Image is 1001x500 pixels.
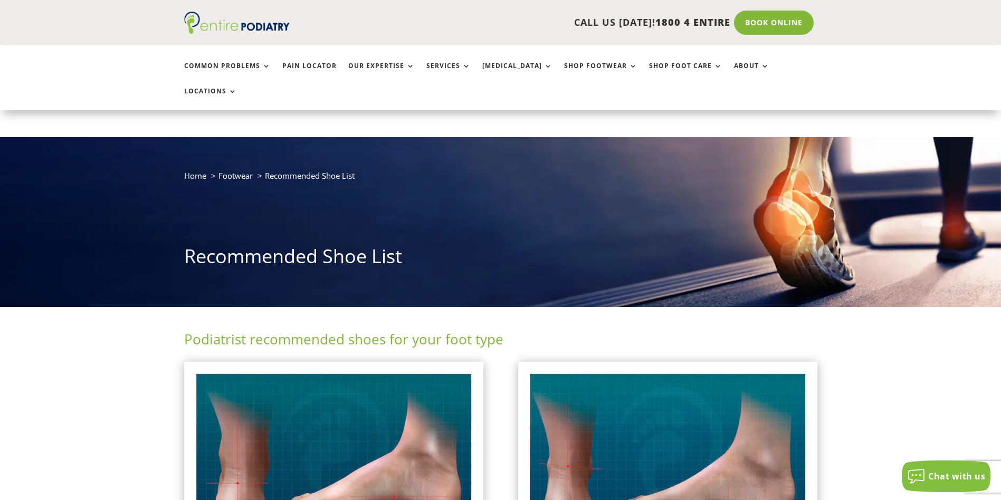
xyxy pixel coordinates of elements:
a: Common Problems [184,62,271,85]
a: Shop Foot Care [649,62,722,85]
span: 1800 4 ENTIRE [655,16,730,28]
a: Pain Locator [282,62,337,85]
span: Recommended Shoe List [265,170,355,181]
a: Book Online [734,11,814,35]
button: Chat with us [902,460,990,492]
a: Locations [184,88,237,110]
a: Home [184,170,206,181]
a: [MEDICAL_DATA] [482,62,552,85]
a: Shop Footwear [564,62,637,85]
p: CALL US [DATE]! [330,16,730,30]
h2: Podiatrist recommended shoes for your foot type [184,330,817,354]
a: Footwear [218,170,253,181]
a: Services [426,62,471,85]
a: Entire Podiatry [184,25,290,36]
img: logo (1) [184,12,290,34]
span: Chat with us [928,470,985,482]
nav: breadcrumb [184,169,817,190]
h1: Recommended Shoe List [184,243,817,275]
a: Our Expertise [348,62,415,85]
a: About [734,62,769,85]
